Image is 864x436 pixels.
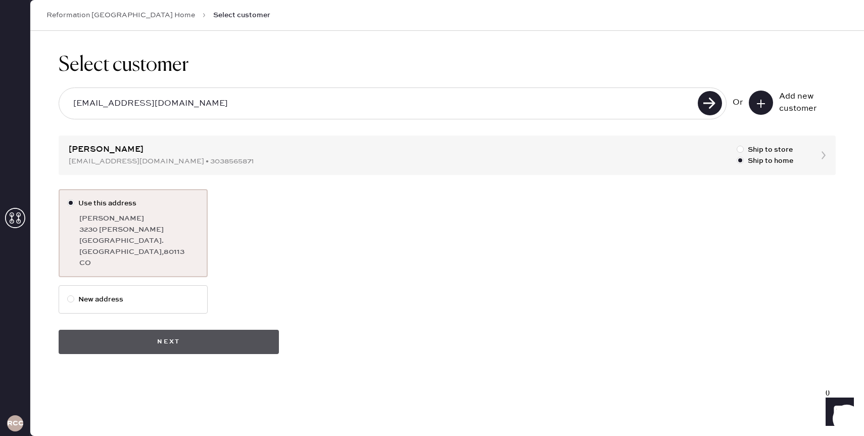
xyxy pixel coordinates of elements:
div: Add new customer [779,91,830,115]
label: Ship to store [737,144,793,155]
span: Select customer [213,10,270,20]
label: Ship to home [737,155,793,166]
div: [GEOGRAPHIC_DATA] , 80113 [79,246,199,257]
h1: Select customer [59,53,836,77]
div: Or [733,97,743,109]
button: Next [59,330,279,354]
label: New address [67,294,199,305]
h3: RCCA [7,420,23,427]
iframe: Front Chat [816,390,859,434]
div: [PERSON_NAME] [79,213,199,224]
a: Reformation [GEOGRAPHIC_DATA] Home [46,10,195,20]
input: Search by email or phone number [65,92,695,115]
label: Use this address [67,198,199,209]
div: CO [79,257,199,269]
div: 3230 [PERSON_NAME][GEOGRAPHIC_DATA]. [79,224,199,246]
